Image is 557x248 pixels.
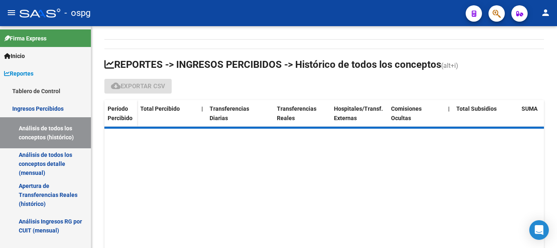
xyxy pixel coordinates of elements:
[111,83,165,90] span: Exportar CSV
[529,220,549,240] div: Open Intercom Messenger
[137,100,198,134] datatable-header-cell: Total Percibido
[4,34,46,43] span: Firma Express
[108,105,133,121] span: Período Percibido
[140,105,180,112] span: Total Percibido
[104,100,137,134] datatable-header-cell: Período Percibido
[274,100,331,134] datatable-header-cell: Transferencias Reales
[64,4,91,22] span: - ospg
[453,100,510,134] datatable-header-cell: Total Subsidios
[445,100,453,134] datatable-header-cell: |
[388,100,445,134] datatable-header-cell: Comisiones Ocultas
[4,51,25,60] span: Inicio
[331,100,388,134] datatable-header-cell: Hospitales/Transf. Externas
[277,105,316,121] span: Transferencias Reales
[541,8,550,18] mat-icon: person
[391,105,422,121] span: Comisiones Ocultas
[456,105,497,112] span: Total Subsidios
[104,79,172,94] button: Exportar CSV
[104,59,441,70] span: REPORTES -> INGRESOS PERCIBIDOS -> Histórico de todos los conceptos
[206,100,263,134] datatable-header-cell: Transferencias Diarias
[210,105,249,121] span: Transferencias Diarias
[334,105,383,121] span: Hospitales/Transf. Externas
[7,8,16,18] mat-icon: menu
[448,105,450,112] span: |
[111,81,121,91] mat-icon: cloud_download
[201,105,203,112] span: |
[198,100,206,134] datatable-header-cell: |
[441,62,458,69] span: (alt+i)
[522,105,537,112] span: SUMA
[4,69,33,78] span: Reportes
